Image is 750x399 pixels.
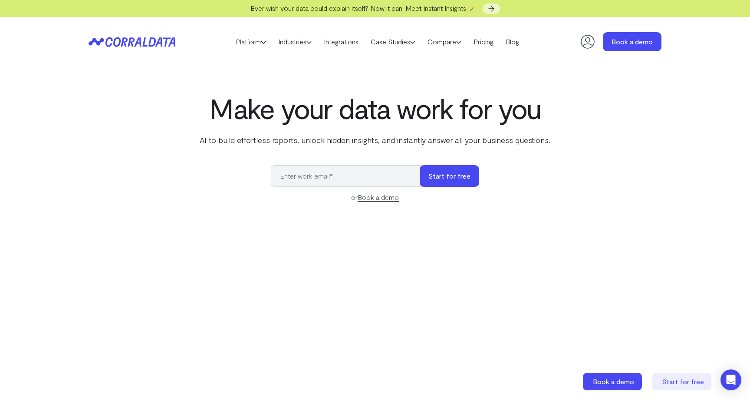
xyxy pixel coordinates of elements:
span: Book a demo [593,377,634,386]
a: Compare [421,35,467,48]
a: Case Studies [365,35,421,48]
a: Start for free [652,373,713,390]
button: Start for free [420,165,479,187]
p: AI to build effortless reports, unlock hidden insights, and instantly answer all your business qu... [198,134,552,146]
div: Open Intercom Messenger [720,369,741,390]
input: Enter work email* [271,165,428,187]
a: Integrations [318,35,365,48]
a: Book a demo [603,32,661,51]
span: Ever wish your data could explain itself? Now it can. Meet Instant Insights 🪄 [250,4,477,12]
a: Blog [500,35,525,48]
a: Book a demo [358,193,399,202]
a: Platform [230,35,272,48]
span: Start for free [662,377,704,386]
h1: Make your data work for you [198,93,552,124]
a: Industries [272,35,318,48]
a: Book a demo [583,373,644,390]
a: Pricing [467,35,500,48]
div: or [271,192,479,203]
